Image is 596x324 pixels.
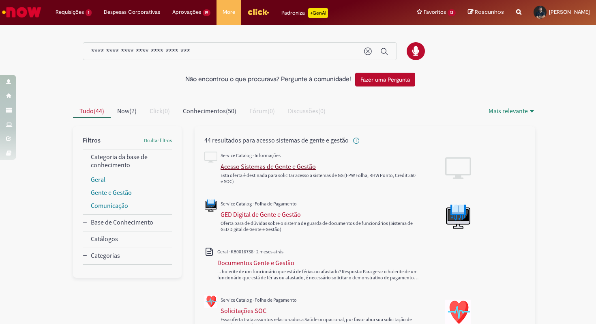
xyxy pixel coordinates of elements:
h2: Não encontrou o que procurava? Pergunte à comunidade! [185,76,351,83]
span: 19 [203,9,211,16]
img: ServiceNow [1,4,43,20]
span: More [223,8,235,16]
span: Favoritos [424,8,446,16]
span: Aprovações [172,8,201,16]
span: 12 [448,9,456,16]
span: Despesas Corporativas [104,8,160,16]
div: Padroniza [281,8,328,18]
p: +GenAi [308,8,328,18]
span: 1 [86,9,92,16]
span: [PERSON_NAME] [549,9,590,15]
img: click_logo_yellow_360x200.png [247,6,269,18]
span: Rascunhos [475,8,504,16]
button: Fazer uma Pergunta [355,73,415,86]
a: Rascunhos [468,9,504,16]
span: Requisições [56,8,84,16]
